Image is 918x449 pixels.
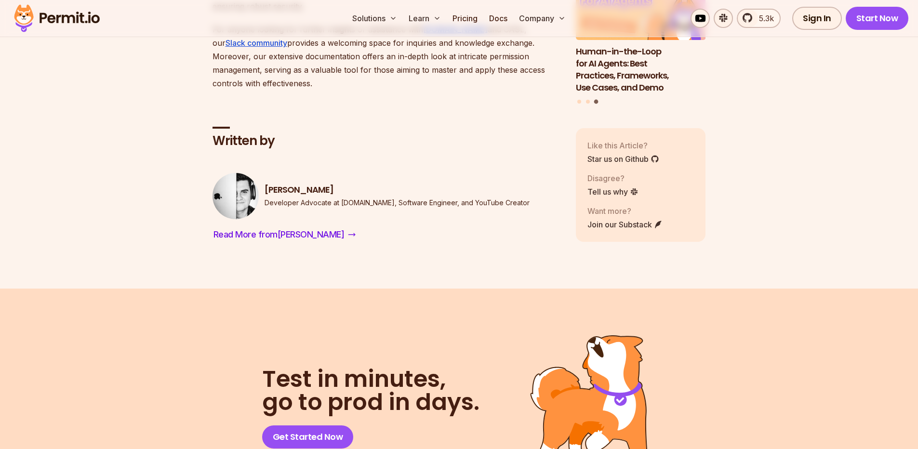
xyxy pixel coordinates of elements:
button: Solutions [348,9,401,28]
h3: Human-in-the-Loop for AI Agents: Best Practices, Frameworks, Use Cases, and Demo [576,46,706,94]
a: Join our Substack [587,219,663,231]
span: Read More from [PERSON_NAME] [213,228,345,241]
a: Sign In [792,7,842,30]
a: Docs [485,9,511,28]
h2: Written by [213,132,560,150]
img: Permit logo [10,2,104,35]
p: Like this Article? [587,140,659,152]
button: Go to slide 3 [594,100,599,104]
a: Start Now [846,7,909,30]
p: Disagree? [587,173,639,185]
p: Developer Advocate at [DOMAIN_NAME], Software Engineer, and YouTube Creator [265,198,530,208]
h3: [PERSON_NAME] [265,184,530,196]
button: Go to slide 2 [586,100,590,104]
a: Read More from[PERSON_NAME] [213,227,357,242]
p: For anyone looking for further insights or assistance with and CASL, our provides a welcoming spa... [213,23,560,90]
span: 5.3k [753,13,774,24]
a: Tell us why [587,186,639,198]
button: Go to slide 1 [577,100,581,104]
span: Test in minutes, [262,368,479,391]
a: Star us on Github [587,154,659,165]
button: Company [515,9,570,28]
h2: go to prod in days. [262,368,479,414]
a: Pricing [449,9,481,28]
a: 5.3k [737,9,781,28]
p: Want more? [587,206,663,217]
button: Learn [405,9,445,28]
a: Get Started Now [262,425,354,449]
a: Slack community [226,38,287,48]
img: Filip Grebowski [213,173,259,219]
